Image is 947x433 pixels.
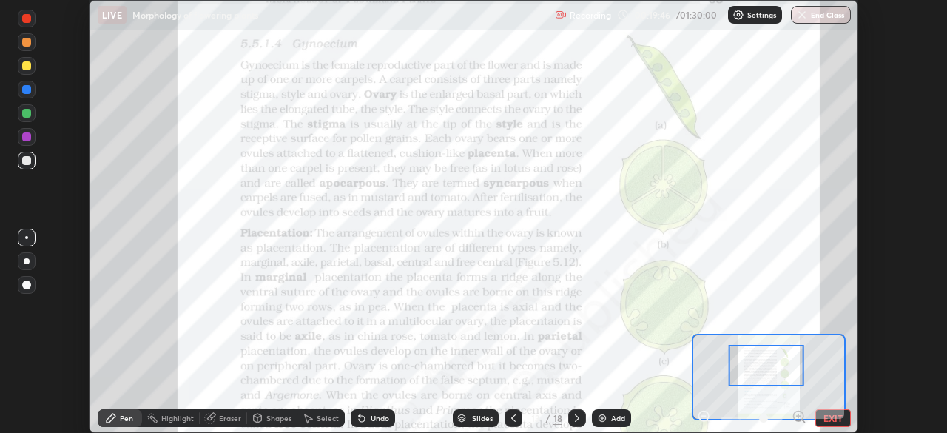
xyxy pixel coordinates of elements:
div: Slides [472,414,493,422]
img: recording.375f2c34.svg [555,9,567,21]
div: Highlight [161,414,194,422]
img: class-settings-icons [732,9,744,21]
p: LIVE [102,9,122,21]
p: Settings [747,11,776,19]
div: Undo [371,414,389,422]
div: Eraser [219,414,241,422]
div: Select [317,414,339,422]
div: 18 [553,412,562,425]
button: EXIT [815,409,851,427]
p: Recording [570,10,611,21]
img: end-class-cross [796,9,808,21]
div: Shapes [266,414,291,422]
p: Morphology of flowering plants [132,9,258,21]
img: add-slide-button [596,412,608,424]
div: Pen [120,414,133,422]
div: / [546,414,550,423]
button: End Class [791,6,851,24]
div: 13 [528,414,543,423]
div: Add [611,414,625,422]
